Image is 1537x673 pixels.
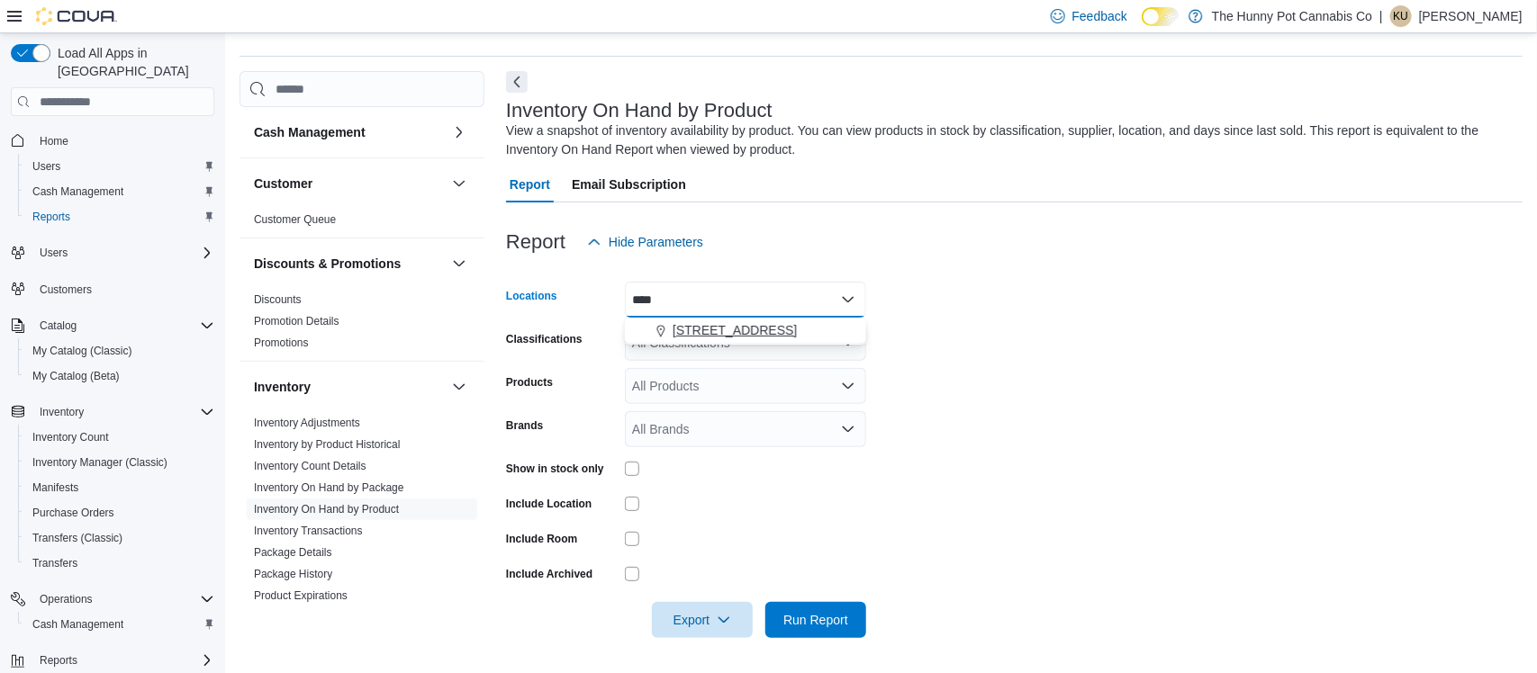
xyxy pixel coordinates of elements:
[25,181,214,202] span: Cash Management
[572,166,686,202] span: Email Subscription
[25,206,77,228] a: Reports
[652,602,753,638] button: Export
[783,611,848,629] span: Run Report
[254,524,363,538] span: Inventory Transactions
[25,477,214,498] span: Manifests
[448,253,470,274] button: Discounts & Promotions
[32,556,77,570] span: Transfers
[25,340,140,362] a: My Catalog (Classic)
[240,209,484,238] div: Customer
[32,315,84,336] button: Catalog
[32,159,60,174] span: Users
[254,438,401,451] a: Inventory by Product Historical
[4,587,222,612] button: Operations
[841,292,855,307] button: Close list of options
[25,527,214,549] span: Transfers (Classic)
[1212,5,1372,27] p: The Hunny Pot Cannabis Co
[254,588,348,603] span: Product Expirations
[4,127,222,153] button: Home
[1142,7,1180,26] input: Dark Mode
[32,344,132,358] span: My Catalog (Classic)
[32,315,214,336] span: Catalog
[40,134,68,148] span: Home
[32,430,109,444] span: Inventory Count
[625,318,866,344] button: [STREET_ADDRESS]
[254,255,401,273] h3: Discounts & Promotions
[254,459,366,473] span: Inventory Count Details
[25,477,86,498] a: Manifests
[254,480,404,495] span: Inventory On Hand by Package
[25,552,85,574] a: Transfers
[254,589,348,602] a: Product Expirations
[32,242,214,264] span: Users
[506,100,773,121] h3: Inventory On Hand by Product
[506,497,592,511] label: Include Location
[4,648,222,673] button: Reports
[50,44,214,80] span: Load All Apps in [GEOGRAPHIC_DATA]
[32,480,78,495] span: Manifests
[448,173,470,194] button: Customer
[841,379,855,393] button: Open list of options
[4,240,222,265] button: Users
[36,7,117,25] img: Cova
[32,531,122,545] span: Transfers (Classic)
[32,184,123,199] span: Cash Management
[25,365,127,387] a: My Catalog (Beta)
[254,437,401,452] span: Inventory by Product Historical
[32,129,214,151] span: Home
[18,612,222,637] button: Cash Management
[673,321,797,339] span: [STREET_ADDRESS]
[32,588,214,610] span: Operations
[25,452,214,473] span: Inventory Manager (Classic)
[18,425,222,450] button: Inventory Count
[254,293,302,306] a: Discounts
[254,460,366,472] a: Inventory Count Details
[254,255,445,273] button: Discounts & Promotions
[254,546,332,559] a: Package Details
[254,336,309,350] span: Promotions
[25,156,68,177] a: Users
[254,567,332,581] span: Package History
[18,363,222,389] button: My Catalog (Beta)
[254,568,332,580] a: Package History
[4,399,222,425] button: Inventory
[40,592,93,606] span: Operations
[18,154,222,179] button: Users
[1379,5,1383,27] p: |
[25,426,116,448] a: Inventory Count
[32,617,123,632] span: Cash Management
[25,156,214,177] span: Users
[18,204,222,229] button: Reports
[18,525,222,551] button: Transfers (Classic)
[254,378,445,396] button: Inventory
[32,650,214,671] span: Reports
[506,567,592,581] label: Include Archived
[32,279,99,301] a: Customers
[18,551,222,576] button: Transfers
[25,502,214,524] span: Purchase Orders
[25,502,122,524] a: Purchase Orders
[25,614,131,635] a: Cash Management
[506,418,543,433] label: Brands
[25,527,130,549] a: Transfers (Classic)
[40,653,77,668] span: Reports
[254,502,399,516] span: Inventory On Hand by Product
[25,426,214,448] span: Inventory Count
[40,405,84,419] span: Inventory
[254,175,312,193] h3: Customer
[32,369,120,383] span: My Catalog (Beta)
[580,224,710,260] button: Hide Parameters
[254,611,336,624] a: Purchase Orders
[254,417,360,429] a: Inventory Adjustments
[254,292,302,307] span: Discounts
[25,181,131,202] a: Cash Management
[506,532,577,546] label: Include Room
[254,416,360,430] span: Inventory Adjustments
[25,206,214,228] span: Reports
[254,123,445,141] button: Cash Management
[254,315,339,328] a: Promotion Details
[510,166,550,202] span: Report
[25,614,214,635] span: Cash Management
[254,525,363,537] a: Inventory Transactions
[18,500,222,525] button: Purchase Orders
